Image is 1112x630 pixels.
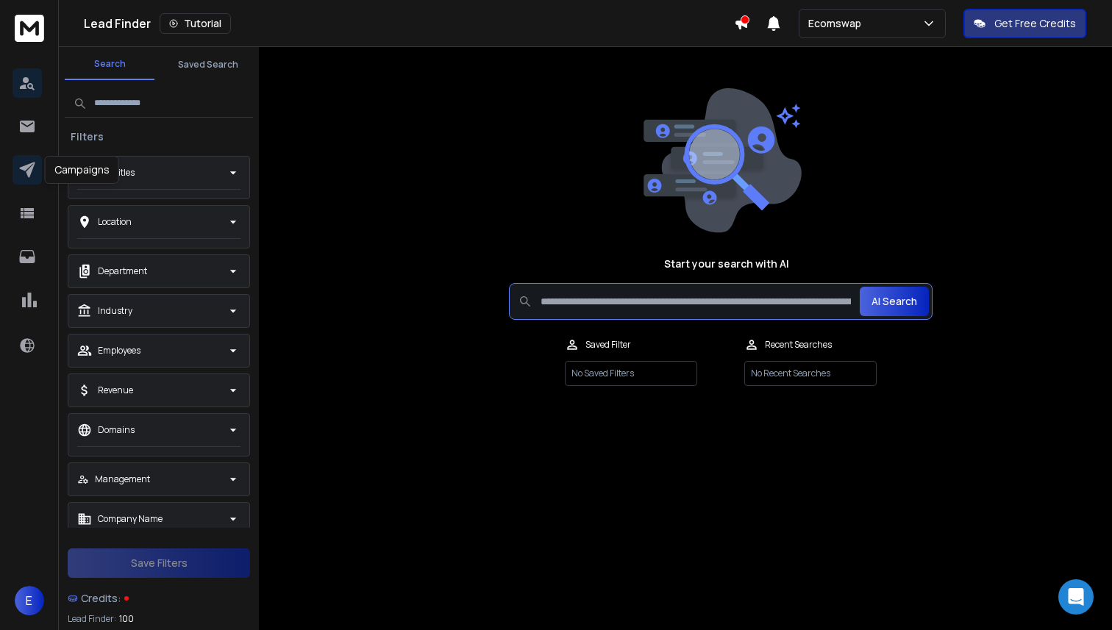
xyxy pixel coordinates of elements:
p: Department [98,265,147,277]
button: Tutorial [160,13,231,34]
div: Campaigns [45,156,119,184]
p: Location [98,216,132,228]
p: Employees [98,345,140,357]
p: Saved Filter [585,339,631,351]
h1: Start your search with AI [664,257,789,271]
p: Ecomswap [808,16,867,31]
span: 100 [119,613,134,625]
p: No Saved Filters [565,361,697,386]
p: Lead Finder: [68,613,116,625]
img: image [640,88,802,233]
p: Domains [98,424,135,436]
a: Credits: [68,584,250,613]
p: Recent Searches [765,339,832,351]
span: Credits: [81,591,121,606]
button: Get Free Credits [963,9,1086,38]
div: Lead Finder [84,13,734,34]
p: No Recent Searches [744,361,877,386]
button: Search [65,49,154,80]
button: AI Search [860,287,929,316]
p: Company Name [98,513,163,525]
p: Get Free Credits [994,16,1076,31]
button: E [15,586,44,615]
p: Industry [98,305,132,317]
div: Open Intercom Messenger [1058,579,1094,615]
button: Saved Search [163,50,253,79]
p: Revenue [98,384,133,396]
h3: Filters [65,129,110,144]
p: Management [95,473,150,485]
